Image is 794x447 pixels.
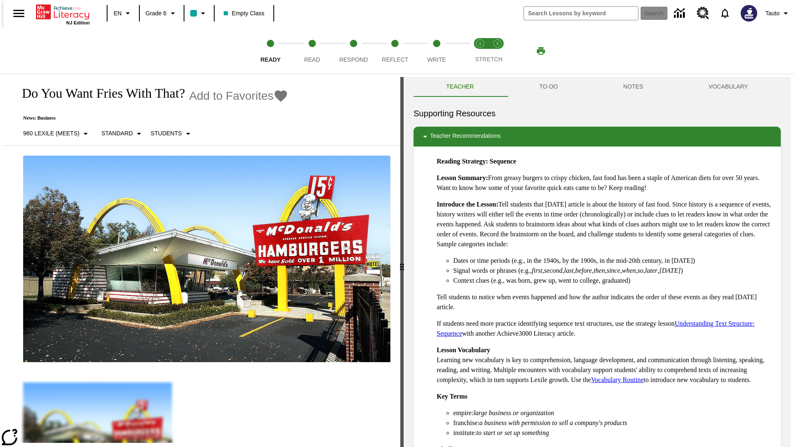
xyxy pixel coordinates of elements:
a: Understanding Text Structure: Sequence [437,320,755,337]
button: Language: EN, Select a language [110,6,136,21]
a: Notifications [714,2,736,24]
h1: Do You Want Fries With That? [13,86,185,101]
img: Avatar [741,5,757,22]
div: reading [3,77,400,443]
li: Signal words or phrases (e.g., , , , , , , , , , ) [453,266,774,276]
p: Tell students to notice when events happened and how the author indicates the order of these even... [437,292,774,312]
button: Read step 2 of 5 [288,28,336,74]
h6: Supporting Resources [414,107,781,120]
span: Read [304,56,320,63]
em: since [607,267,620,274]
div: Instructional Panel Tabs [414,77,781,97]
li: franchise: [453,418,774,428]
em: before [575,267,592,274]
text: 1 [479,41,481,46]
strong: Key Terms [437,393,467,400]
em: last [564,267,574,274]
em: then [593,267,605,274]
a: Vocabulary Routine [591,376,643,383]
button: Stretch Read step 1 of 2 [468,28,492,74]
button: Respond step 3 of 5 [330,28,378,74]
em: large business or organization [474,409,554,416]
button: Write step 5 of 5 [413,28,461,74]
button: Class color is teal. Change class color [187,6,211,21]
em: so [638,267,643,274]
p: News: Business [13,115,288,121]
em: when [622,267,636,274]
button: Open side menu [7,1,31,26]
a: Resource Center, Will open in new tab [692,2,714,24]
button: VOCABULARY [676,77,781,97]
span: Add to Favorites [189,89,273,103]
button: Ready step 1 of 5 [246,28,294,74]
span: Empty Class [224,9,265,18]
li: empire: [453,408,774,418]
input: search field [524,7,638,20]
span: Ready [261,56,281,63]
em: second [544,267,562,274]
div: Teacher Recommendations [414,127,781,147]
button: Grade: Grade 6, Select a grade [142,6,181,21]
button: Scaffolds, Standard [98,126,147,141]
button: Select Lexile, 960 Lexile (Meets) [20,126,94,141]
em: a business with permission to sell a company's products [479,419,627,426]
em: to start or set up something [476,429,549,436]
span: Tauto [765,9,780,18]
div: Home [36,3,90,25]
span: EN [114,9,122,18]
span: Write [427,56,446,63]
button: Add to Favorites - Do You Want Fries With That? [189,89,288,103]
span: Reflect [382,56,409,63]
span: STRETCH [475,56,502,62]
li: Dates or time periods (e.g., in the 1940s, by the 1900s, in the mid-20th century, in [DATE]) [453,256,774,266]
p: From greasy burgers to crispy chicken, fast food has been a staple of American diets for over 50 ... [437,173,774,193]
strong: Introduce the Lesson: [437,201,498,208]
button: Select Student [147,126,196,141]
strong: Lesson Vocabulary [437,346,490,353]
button: Print [528,43,554,58]
p: 960 Lexile (Meets) [23,129,79,138]
em: [DATE] [659,267,681,274]
button: Reflect step 4 of 5 [371,28,419,74]
span: Respond [339,56,368,63]
p: Tell students that [DATE] article is about the history of fast food. Since history is a sequence ... [437,199,774,249]
div: activity [404,77,791,447]
p: Standard [101,129,133,138]
strong: Lesson Summary: [437,174,488,181]
p: Learning new vocabulary is key to comprehension, language development, and communication through ... [437,345,774,385]
strong: Reading Strategy: [437,158,488,165]
li: Context clues (e.g., was born, grew up, went to college, graduated) [453,276,774,286]
text: 2 [496,41,498,46]
span: NJ Edition [66,20,90,25]
button: Select a new avatar [736,2,762,24]
a: Data Center [669,2,692,25]
div: Press Enter or Spacebar and then press right and left arrow keys to move the slider [400,77,404,447]
button: Profile/Settings [762,6,794,21]
em: first [532,267,543,274]
button: Teacher [414,77,507,97]
span: Grade 6 [146,9,167,18]
strong: Sequence [490,158,516,165]
p: If students need more practice identifying sequence text structures, use the strategy lesson with... [437,319,774,339]
em: later [645,267,658,274]
button: TO-DO [507,77,591,97]
p: Students [151,129,182,138]
button: Stretch Respond step 2 of 2 [485,28,509,74]
p: Teacher Recommendations [430,132,500,142]
button: NOTES [591,77,676,97]
li: institute: [453,428,774,438]
img: One of the first McDonald's stores, with the iconic red sign and golden arches. [23,156,390,363]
